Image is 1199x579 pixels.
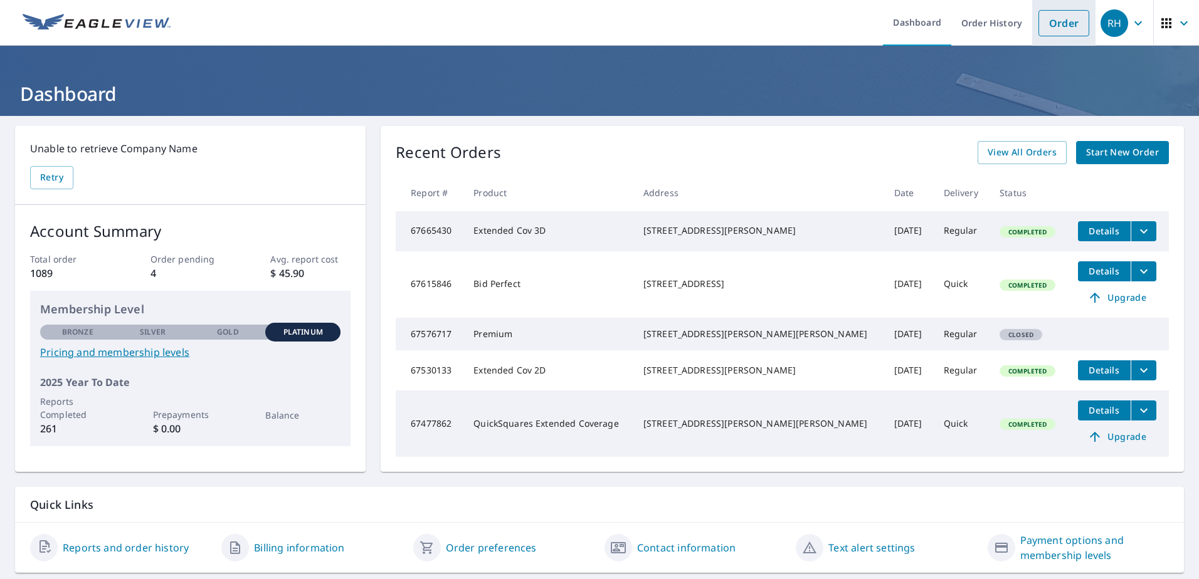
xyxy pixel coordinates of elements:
button: filesDropdownBtn-67665430 [1131,221,1156,241]
span: Completed [1001,420,1054,429]
th: Product [463,174,633,211]
td: Quick [934,390,990,457]
p: Account Summary [30,220,351,243]
td: [DATE] [884,350,934,390]
span: Closed [1001,330,1041,339]
div: [STREET_ADDRESS][PERSON_NAME] [643,224,874,237]
span: Retry [40,170,63,185]
th: Report # [396,174,463,211]
span: Details [1085,404,1123,416]
p: 4 [151,266,231,281]
button: detailsBtn-67665430 [1078,221,1131,241]
td: [DATE] [884,318,934,350]
button: detailsBtn-67530133 [1078,360,1131,380]
p: Total order [30,253,110,266]
button: Retry [30,166,73,189]
td: Quick [934,251,990,318]
div: RH [1101,9,1128,37]
td: Extended Cov 2D [463,350,633,390]
td: 67665430 [396,211,463,251]
a: Start New Order [1076,141,1169,164]
p: 1089 [30,266,110,281]
div: [STREET_ADDRESS] [643,278,874,290]
td: [DATE] [884,251,934,318]
p: Gold [217,326,238,338]
td: Regular [934,211,990,251]
div: [STREET_ADDRESS][PERSON_NAME][PERSON_NAME] [643,417,874,430]
span: View All Orders [988,145,1057,160]
td: Extended Cov 3D [463,211,633,251]
p: 261 [40,421,115,436]
p: Unable to retrieve Company Name [30,141,351,156]
span: Details [1085,225,1123,237]
span: Start New Order [1086,145,1159,160]
span: Upgrade [1085,290,1149,305]
td: Premium [463,318,633,350]
a: Payment options and membership levels [1020,533,1169,563]
button: detailsBtn-67477862 [1078,400,1131,420]
h1: Dashboard [15,81,1184,107]
p: Order pending [151,253,231,266]
p: Prepayments [153,408,228,421]
td: Regular [934,318,990,350]
div: [STREET_ADDRESS][PERSON_NAME] [643,364,874,377]
span: Upgrade [1085,429,1149,444]
p: $ 45.90 [270,266,351,281]
td: 67530133 [396,350,463,390]
span: Details [1085,364,1123,376]
button: filesDropdownBtn-67477862 [1131,400,1156,420]
td: QuickSquares Extended Coverage [463,390,633,457]
a: View All Orders [978,141,1067,164]
td: 67576717 [396,318,463,350]
p: Recent Orders [396,141,501,164]
td: 67477862 [396,390,463,457]
td: 67615846 [396,251,463,318]
span: Completed [1001,227,1054,236]
img: EV Logo [23,14,171,33]
div: [STREET_ADDRESS][PERSON_NAME][PERSON_NAME] [643,328,874,340]
span: Completed [1001,367,1054,375]
p: Balance [265,409,341,422]
a: Upgrade [1078,427,1156,447]
span: Details [1085,265,1123,277]
a: Text alert settings [828,540,915,555]
button: filesDropdownBtn-67530133 [1131,360,1156,380]
a: Contact information [637,540,736,555]
p: Platinum [283,326,323,338]
th: Date [884,174,934,211]
a: Billing information [254,540,344,555]
p: Membership Level [40,301,341,318]
td: Regular [934,350,990,390]
td: Bid Perfect [463,251,633,318]
a: Upgrade [1078,288,1156,308]
td: [DATE] [884,390,934,457]
p: Silver [140,326,166,338]
p: $ 0.00 [153,421,228,436]
th: Address [633,174,884,211]
a: Order [1038,10,1089,36]
button: detailsBtn-67615846 [1078,261,1131,281]
a: Order preferences [446,540,537,555]
th: Status [990,174,1068,211]
button: filesDropdownBtn-67615846 [1131,261,1156,281]
p: Avg. report cost [270,253,351,266]
p: Reports Completed [40,395,115,421]
a: Pricing and membership levels [40,345,341,360]
p: 2025 Year To Date [40,375,341,390]
span: Completed [1001,281,1054,289]
th: Delivery [934,174,990,211]
a: Reports and order history [63,540,189,555]
p: Quick Links [30,497,1169,513]
p: Bronze [62,326,93,338]
td: [DATE] [884,211,934,251]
